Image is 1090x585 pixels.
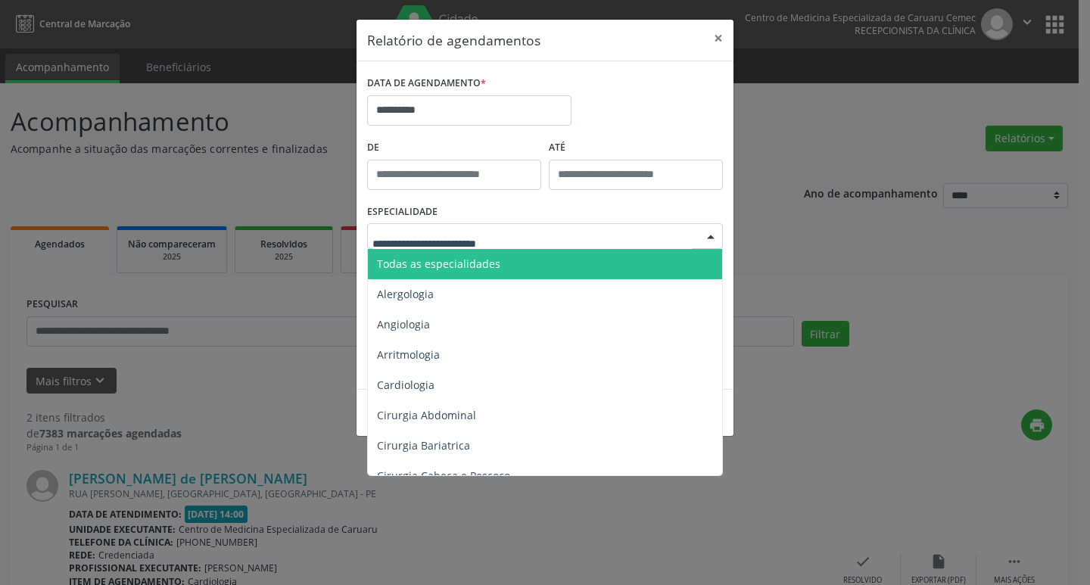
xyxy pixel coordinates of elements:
label: ESPECIALIDADE [367,201,438,224]
span: Arritmologia [377,347,440,362]
label: De [367,136,541,160]
h5: Relatório de agendamentos [367,30,540,50]
span: Cirurgia Cabeça e Pescoço [377,468,510,483]
span: Angiologia [377,317,430,331]
span: Cardiologia [377,378,434,392]
span: Todas as especialidades [377,257,500,271]
label: DATA DE AGENDAMENTO [367,72,486,95]
span: Cirurgia Bariatrica [377,438,470,453]
span: Cirurgia Abdominal [377,408,476,422]
button: Close [703,20,733,57]
label: ATÉ [549,136,723,160]
span: Alergologia [377,287,434,301]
